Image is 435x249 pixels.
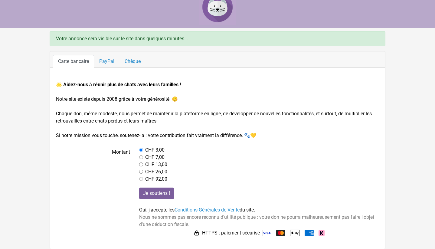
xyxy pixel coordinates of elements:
a: Conditions Générales de Vente [175,207,240,213]
img: HTTPS : paiement sécurisé [194,230,200,236]
label: CHF 7,00 [145,154,165,161]
a: PayPal [94,55,119,68]
img: Apple Pay [290,228,300,238]
input: Je soutiens ! [139,188,174,199]
img: Mastercard [276,230,285,236]
label: CHF 92,00 [145,175,167,183]
strong: 🌟 Aidez-nous à réunir plus de chats avec leurs familles ! [56,82,181,87]
a: Carte bancaire [53,55,94,68]
label: CHF 3,00 [145,146,165,154]
a: Chèque [119,55,146,68]
form: Notre site existe depuis 2008 grâce à votre générosité. ☺️ Chaque don, même modeste, nous permet ... [56,81,379,238]
span: Oui, j'accepte les du site. [139,207,255,213]
img: Visa [262,230,271,236]
label: Montant [51,146,135,183]
img: Klarna [319,230,325,236]
div: Votre annonce sera visible sur le site dans quelques minutes... [50,31,385,46]
span: HTTPS : paiement sécurisé [202,229,260,237]
img: American Express [305,230,314,236]
span: Nous ne sommes pas encore reconnu d'utilité publique : votre don ne pourra malheureusement pas fa... [139,214,374,227]
label: CHF 13,00 [145,161,167,168]
label: CHF 26,00 [145,168,167,175]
